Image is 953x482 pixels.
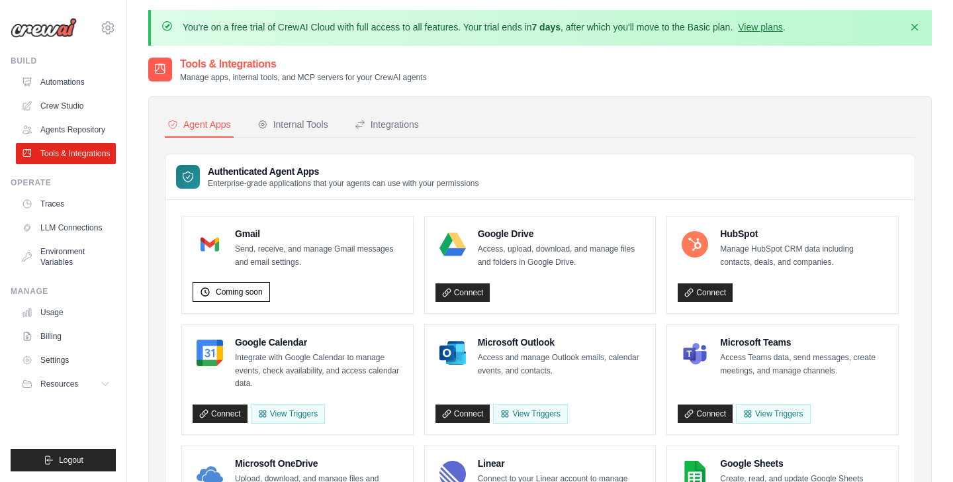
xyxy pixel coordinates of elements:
div: Build [11,56,116,66]
a: Connect [435,405,490,423]
h4: Microsoft Outlook [478,336,645,349]
a: Agents Repository [16,119,116,140]
h3: Authenticated Agent Apps [208,165,479,178]
h4: Microsoft Teams [720,336,887,349]
a: Connect [678,405,733,423]
img: Google Calendar Logo [197,340,223,366]
button: View Triggers [251,404,325,424]
h4: Gmail [235,227,402,240]
button: Logout [11,449,116,471]
a: Usage [16,302,116,323]
span: Resources [40,379,78,389]
button: Agent Apps [165,113,234,138]
img: Microsoft Teams Logo [682,340,708,366]
img: HubSpot Logo [682,231,708,258]
a: Environment Variables [16,241,116,273]
img: Google Drive Logo [439,231,466,258]
p: Manage HubSpot CRM data including contacts, deals, and companies. [720,243,887,269]
span: Logout [59,455,83,465]
a: LLM Connections [16,217,116,238]
a: Automations [16,72,116,93]
p: Manage apps, internal tools, and MCP servers for your CrewAI agents [180,72,427,83]
p: Access, upload, download, and manage files and folders in Google Drive. [478,243,645,269]
a: View plans [738,22,782,32]
strong: 7 days [531,22,561,32]
h4: Linear [478,457,645,470]
div: Operate [11,177,116,188]
h4: Google Calendar [235,336,402,349]
a: Connect [435,283,490,302]
div: Integrations [355,118,419,131]
a: Settings [16,350,116,371]
div: Agent Apps [167,118,231,131]
p: Send, receive, and manage Gmail messages and email settings. [235,243,402,269]
span: Coming soon [216,287,263,297]
p: Integrate with Google Calendar to manage events, check availability, and access calendar data. [235,352,402,391]
h4: Microsoft OneDrive [235,457,402,470]
button: Resources [16,373,116,395]
button: Internal Tools [255,113,331,138]
h2: Tools & Integrations [180,56,427,72]
img: Gmail Logo [197,231,223,258]
p: Access and manage Outlook emails, calendar events, and contacts. [478,352,645,377]
button: Integrations [352,113,422,138]
h4: Google Sheets [720,457,887,470]
a: Billing [16,326,116,347]
img: Logo [11,18,77,38]
div: Internal Tools [257,118,328,131]
p: Enterprise-grade applications that your agents can use with your permissions [208,178,479,189]
a: Traces [16,193,116,215]
a: Connect [193,405,248,423]
p: You're on a free trial of CrewAI Cloud with full access to all features. Your trial ends in , aft... [183,21,786,34]
h4: Google Drive [478,227,645,240]
div: Manage [11,286,116,297]
img: Microsoft Outlook Logo [439,340,466,366]
a: Connect [678,283,733,302]
p: Access Teams data, send messages, create meetings, and manage channels. [720,352,887,377]
h4: HubSpot [720,227,887,240]
a: Crew Studio [16,95,116,117]
: View Triggers [736,404,810,424]
a: Tools & Integrations [16,143,116,164]
: View Triggers [493,404,567,424]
